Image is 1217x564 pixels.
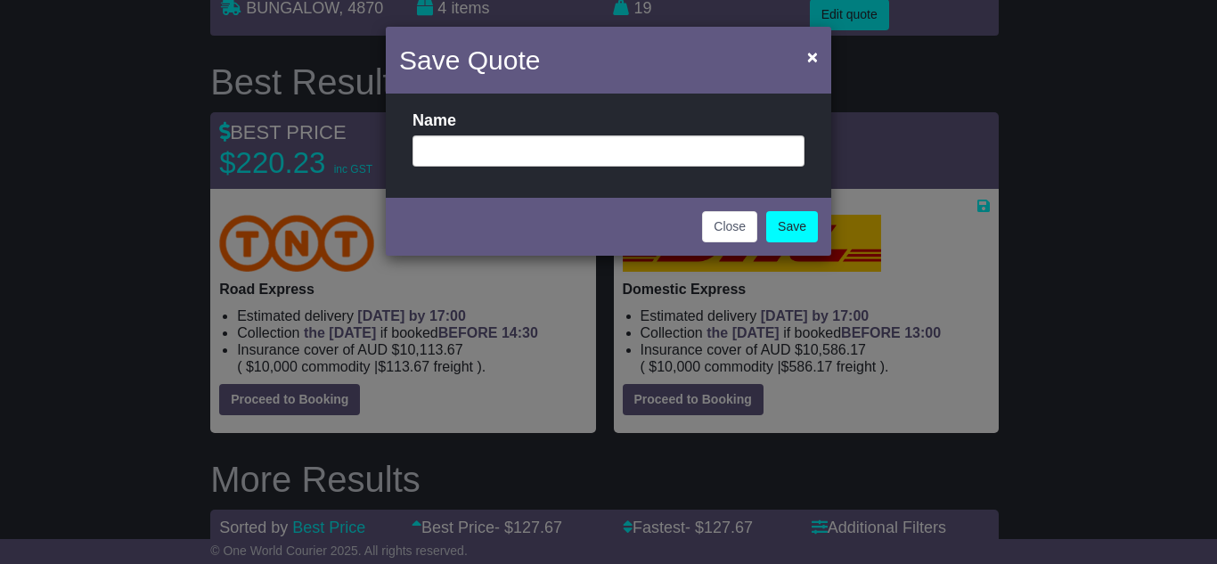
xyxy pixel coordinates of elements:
[399,40,540,80] h4: Save Quote
[766,211,818,242] a: Save
[702,211,757,242] button: Close
[807,46,818,67] span: ×
[798,38,827,75] button: Close
[412,111,456,131] label: Name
